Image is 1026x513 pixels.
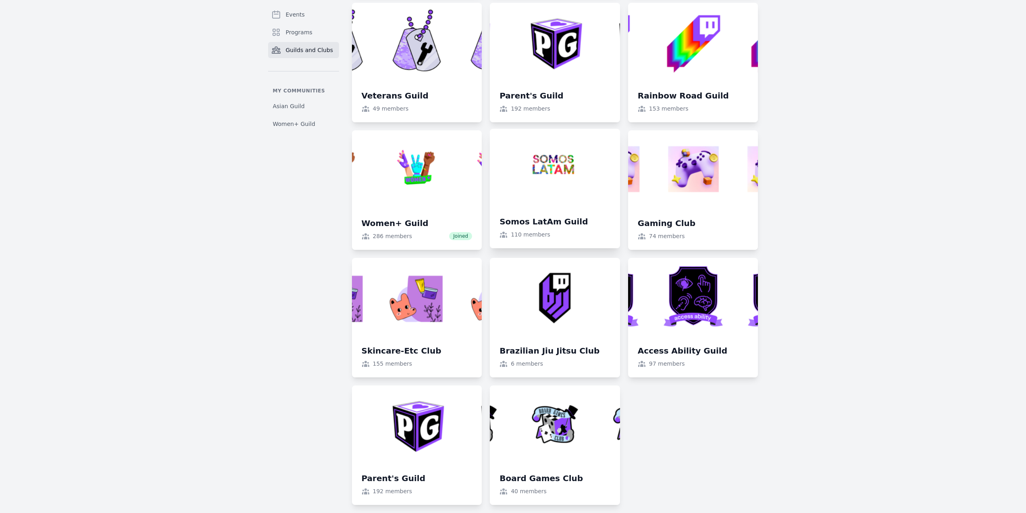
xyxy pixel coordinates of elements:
[286,46,333,54] span: Guilds and Clubs
[286,10,305,19] span: Events
[273,102,305,110] span: Asian Guild
[286,28,312,36] span: Programs
[273,120,315,128] span: Women+ Guild
[268,99,339,113] a: Asian Guild
[268,6,339,131] nav: Sidebar
[268,6,339,23] a: Events
[268,24,339,40] a: Programs
[268,42,339,58] a: Guilds and Clubs
[268,117,339,131] a: Women+ Guild
[268,88,339,94] p: My communities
